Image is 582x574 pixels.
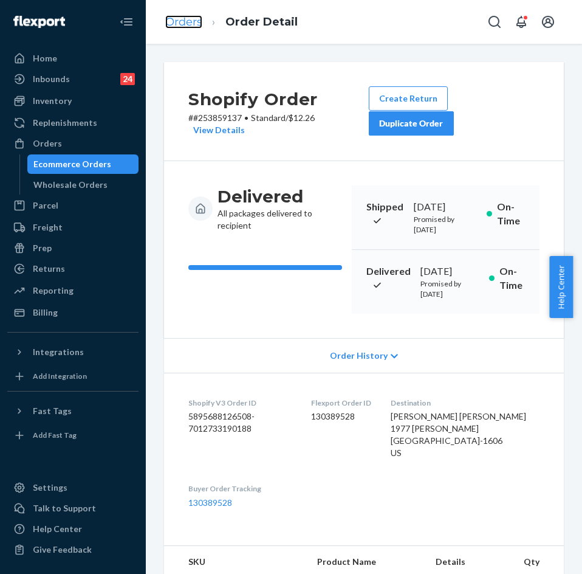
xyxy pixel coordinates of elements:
span: [PERSON_NAME] [PERSON_NAME] 1977 [PERSON_NAME][GEOGRAPHIC_DATA]-1606 US [391,411,526,458]
div: Fast Tags [33,405,72,417]
div: Ecommerce Orders [33,158,111,170]
span: • [244,112,248,123]
div: Inbounds [33,73,70,85]
h2: Shopify Order [188,86,369,112]
dt: Flexport Order ID [311,398,371,408]
button: Integrations [7,342,139,362]
p: Delivered [366,265,411,292]
a: Add Fast Tag [7,426,139,445]
button: Fast Tags [7,401,139,421]
button: Open Search Box [482,10,507,34]
div: Integrations [33,346,84,358]
a: Prep [7,238,139,258]
span: Standard [251,112,286,123]
p: On-Time [499,265,525,292]
a: 130389528 [188,497,232,508]
a: Returns [7,259,139,278]
dt: Destination [391,398,539,408]
a: Settings [7,478,139,497]
button: Duplicate Order [369,111,454,136]
div: All packages delivered to recipient [217,185,342,232]
div: Help Center [33,523,82,535]
a: Parcel [7,196,139,215]
div: Returns [33,263,65,275]
a: Talk to Support [7,499,139,518]
button: Create Return [369,86,448,111]
div: Duplicate Order [379,117,443,130]
a: Billing [7,303,139,322]
div: Add Integration [33,371,87,381]
div: Prep [33,242,52,254]
a: Order Detail [225,15,298,29]
a: Inventory [7,91,139,111]
p: # #253859137 / $12.26 [188,112,369,136]
div: Reporting [33,285,74,297]
a: Freight [7,218,139,237]
button: View Details [188,124,245,136]
a: Ecommerce Orders [27,154,139,174]
div: [DATE] [420,265,480,278]
div: Give Feedback [33,544,92,556]
dt: Shopify V3 Order ID [188,398,292,408]
h3: Delivered [217,185,342,207]
button: Close Navigation [114,10,139,34]
span: Order History [330,350,388,362]
dd: 5895688126508-7012733190188 [188,410,292,435]
a: Orders [165,15,202,29]
div: Inventory [33,95,72,107]
ol: breadcrumbs [156,4,307,40]
div: Freight [33,221,63,233]
div: Settings [33,482,67,494]
div: Home [33,52,57,64]
div: Talk to Support [33,502,96,514]
a: Help Center [7,519,139,539]
div: Replenishments [33,117,97,129]
div: Orders [33,137,62,150]
a: Wholesale Orders [27,175,139,195]
div: [DATE] [414,200,477,214]
dt: Buyer Order Tracking [188,483,292,494]
div: Wholesale Orders [33,179,108,191]
p: Promised by [DATE] [420,278,480,299]
a: Replenishments [7,113,139,133]
a: Inbounds24 [7,69,139,89]
p: Promised by [DATE] [414,214,477,235]
a: Home [7,49,139,68]
div: 24 [120,73,135,85]
a: Reporting [7,281,139,300]
div: Add Fast Tag [33,430,77,440]
button: Open account menu [536,10,560,34]
img: Flexport logo [13,16,65,28]
button: Give Feedback [7,540,139,559]
div: Parcel [33,199,58,212]
button: Help Center [549,256,573,318]
a: Add Integration [7,367,139,386]
button: Open notifications [509,10,533,34]
p: On-Time [497,200,525,228]
a: Orders [7,134,139,153]
div: Billing [33,306,58,319]
p: Shipped [366,200,405,228]
dd: 130389528 [311,410,371,423]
